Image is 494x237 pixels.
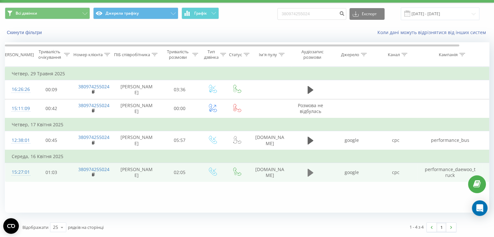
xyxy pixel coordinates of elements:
div: [PERSON_NAME] [1,52,34,57]
div: Джерело [341,52,359,57]
td: 00:42 [31,99,72,118]
div: 25 [53,224,58,231]
div: Кампанія [439,52,458,57]
td: [DOMAIN_NAME] [249,131,291,150]
div: 1 - 4 з 4 [410,224,424,230]
div: Тип дзвінка [204,49,219,60]
td: [PERSON_NAME] [114,163,159,182]
div: 15:27:01 [12,166,25,179]
div: 12:38:01 [12,134,25,147]
td: 02:05 [159,163,200,182]
span: Розмова не відбулась [298,102,323,114]
td: 00:00 [159,99,200,118]
a: 380974255024 [78,102,109,108]
div: Канал [388,52,400,57]
span: Графік [194,11,207,16]
button: Скинути фільтри [5,30,45,35]
div: Номер клієнта [73,52,103,57]
div: ПІБ співробітника [114,52,150,57]
td: google [330,131,374,150]
a: 380974255024 [78,83,109,90]
button: Всі дзвінки [5,7,90,19]
button: Експорт [349,8,385,20]
a: 1 [437,223,446,232]
span: Відображати [22,224,48,230]
td: cpc [374,163,418,182]
span: Всі дзвінки [16,11,37,16]
a: 380974255024 [78,166,109,172]
div: 15:11:09 [12,102,25,115]
td: 00:45 [31,131,72,150]
span: рядків на сторінці [68,224,104,230]
td: [PERSON_NAME] [114,131,159,150]
td: performance_daewoo_truck [418,163,483,182]
td: [DOMAIN_NAME] [249,163,291,182]
button: Open CMP widget [3,218,19,234]
td: google [330,163,374,182]
div: Ім'я пулу [259,52,277,57]
div: Тривалість розмови [165,49,191,60]
td: 00:09 [31,80,72,99]
a: Коли дані можуть відрізнятися вiд інших систем [377,29,489,35]
div: Open Intercom Messenger [472,200,488,216]
td: performance_bus [418,131,483,150]
td: [PERSON_NAME] [114,80,159,99]
td: 01:03 [31,163,72,182]
button: Графік [182,7,219,19]
td: 03:36 [159,80,200,99]
input: Пошук за номером [277,8,346,20]
td: [PERSON_NAME] [114,99,159,118]
a: 380974255024 [78,134,109,140]
div: 16:26:26 [12,83,25,96]
button: Джерела трафіку [93,7,178,19]
td: cpc [374,131,418,150]
div: Аудіозапис розмови [297,49,328,60]
div: Тривалість очікування [37,49,62,60]
div: Статус [229,52,242,57]
td: 05:57 [159,131,200,150]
